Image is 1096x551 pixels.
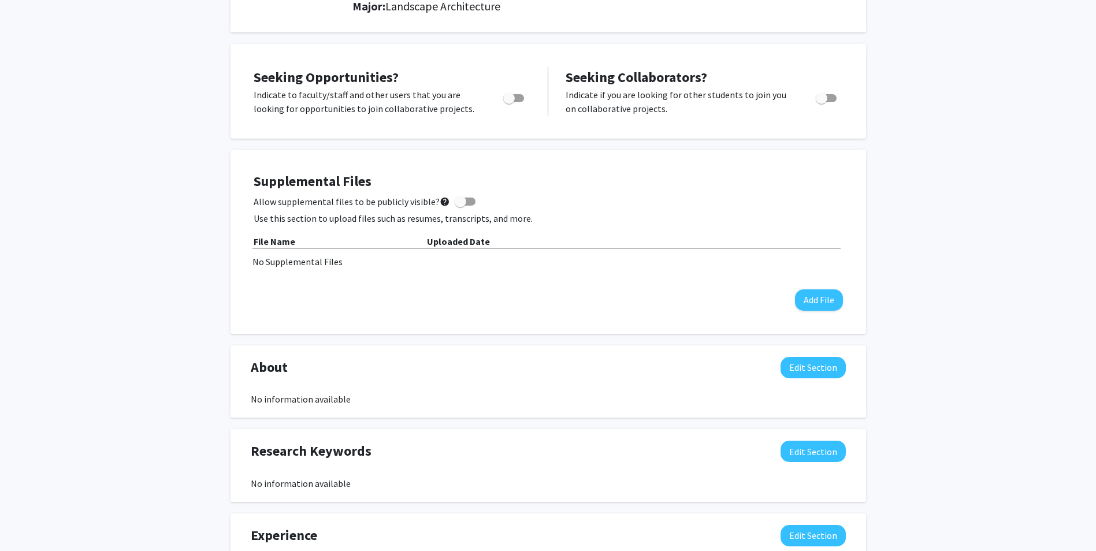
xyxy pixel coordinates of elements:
[781,525,846,546] button: Edit Experience
[9,499,49,542] iframe: Chat
[440,195,450,209] mat-icon: help
[251,525,317,546] span: Experience
[811,88,843,105] div: Toggle
[781,357,846,378] button: Edit About
[781,441,846,462] button: Edit Research Keywords
[254,195,450,209] span: Allow supplemental files to be publicly visible?
[795,289,843,311] button: Add File
[499,88,530,105] div: Toggle
[251,357,288,378] span: About
[254,173,843,190] h4: Supplemental Files
[251,441,371,461] span: Research Keywords
[566,68,707,86] span: Seeking Collaborators?
[251,392,846,406] div: No information available
[254,68,399,86] span: Seeking Opportunities?
[252,255,844,269] div: No Supplemental Files
[254,88,481,116] p: Indicate to faculty/staff and other users that you are looking for opportunities to join collabor...
[251,476,846,490] div: No information available
[566,88,794,116] p: Indicate if you are looking for other students to join you on collaborative projects.
[254,211,843,225] p: Use this section to upload files such as resumes, transcripts, and more.
[427,236,490,247] b: Uploaded Date
[254,236,295,247] b: File Name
